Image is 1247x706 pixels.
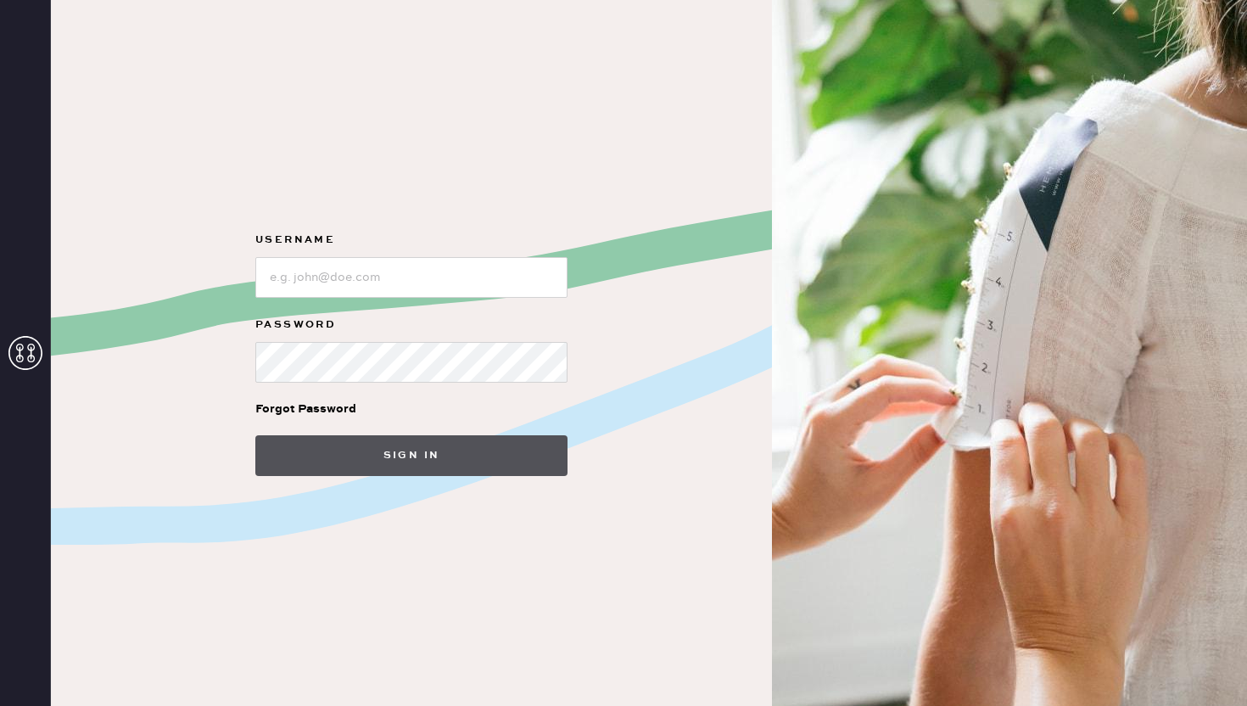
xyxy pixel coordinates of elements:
[255,435,568,476] button: Sign in
[255,315,568,335] label: Password
[255,257,568,298] input: e.g. john@doe.com
[255,383,356,435] a: Forgot Password
[255,230,568,250] label: Username
[255,400,356,418] div: Forgot Password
